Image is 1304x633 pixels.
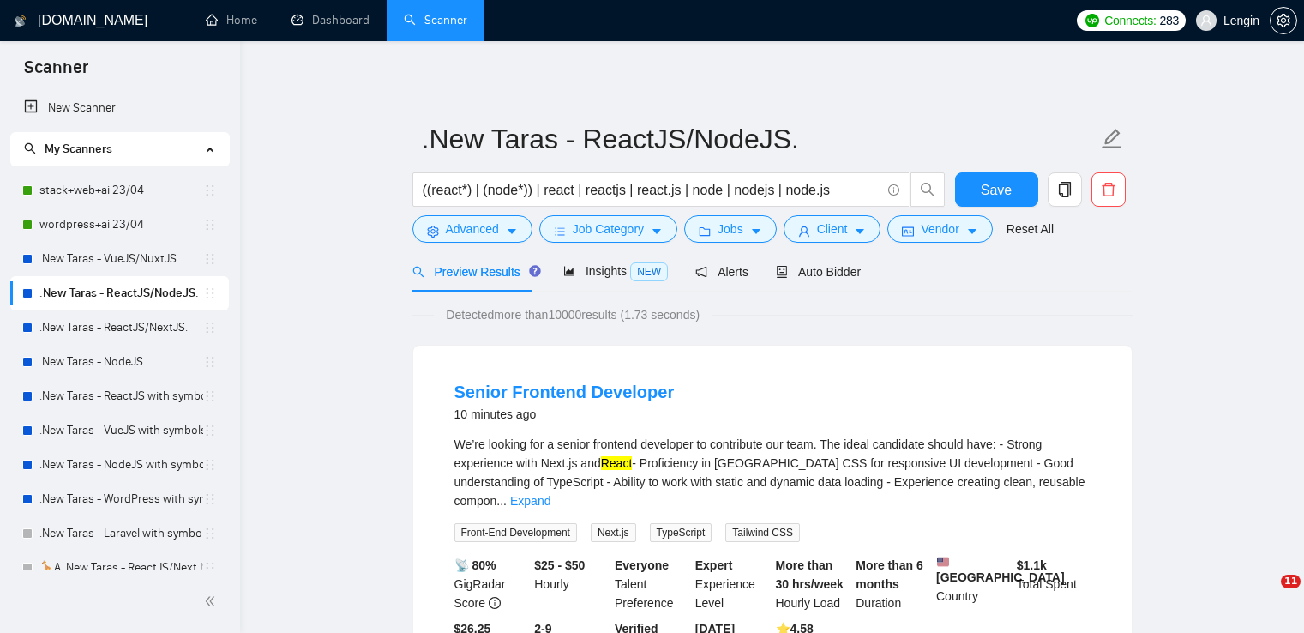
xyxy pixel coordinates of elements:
[1270,7,1297,34] button: setting
[936,556,1065,584] b: [GEOGRAPHIC_DATA]
[1159,11,1178,30] span: 283
[888,184,899,196] span: info-circle
[615,558,669,572] b: Everyone
[39,242,203,276] a: .New Taras - VueJS/NuxtJS
[1246,575,1287,616] iframe: Intercom live chat
[427,225,439,238] span: setting
[39,379,203,413] a: .New Taras - ReactJS with symbols
[10,516,229,551] li: .New Taras - Laravel with symbols
[776,266,788,278] span: robot
[798,225,810,238] span: user
[454,558,496,572] b: 📡 80%
[650,523,712,542] span: TypeScript
[10,242,229,276] li: .New Taras - VueJS/NuxtJS
[852,556,933,612] div: Duration
[684,215,777,243] button: folderJobscaret-down
[434,305,712,324] span: Detected more than 10000 results (1.73 seconds)
[203,355,217,369] span: holder
[454,404,675,425] div: 10 minutes ago
[39,173,203,208] a: stack+web+ai 23/04
[1200,15,1212,27] span: user
[725,523,800,542] span: Tailwind CSS
[10,310,229,345] li: .New Taras - ReactJS/NextJS.
[10,551,229,585] li: 🦒A .New Taras - ReactJS/NextJS usual 23/04
[1007,220,1054,238] a: Reset All
[10,91,229,125] li: New Scanner
[454,523,577,542] span: Front-End Development
[750,225,762,238] span: caret-down
[1091,172,1126,207] button: delete
[10,55,102,91] span: Scanner
[1271,14,1296,27] span: setting
[718,220,743,238] span: Jobs
[451,556,532,612] div: GigRadar Score
[699,225,711,238] span: folder
[902,225,914,238] span: idcard
[39,516,203,551] a: .New Taras - Laravel with symbols
[454,383,675,401] a: Senior Frontend Developer
[446,220,499,238] span: Advanced
[776,558,844,591] b: More than 30 hrs/week
[554,225,566,238] span: bars
[1104,11,1156,30] span: Connects:
[776,265,861,279] span: Auto Bidder
[39,448,203,482] a: .New Taras - NodeJS with symbols
[910,172,945,207] button: search
[45,142,112,156] span: My Scanners
[591,523,636,542] span: Next.js
[412,266,424,278] span: search
[204,593,221,610] span: double-left
[784,215,881,243] button: userClientcaret-down
[563,265,575,277] span: area-chart
[412,265,536,279] span: Preview Results
[510,494,550,508] a: Expand
[1017,558,1047,572] b: $ 1.1k
[454,435,1091,510] div: We’re looking for a senior frontend developer to contribute our team. The ideal candidate should ...
[39,413,203,448] a: .New Taras - VueJS with symbols
[1013,556,1094,612] div: Total Spent
[203,286,217,300] span: holder
[981,179,1012,201] span: Save
[206,13,257,27] a: homeHome
[10,173,229,208] li: stack+web+ai 23/04
[695,266,707,278] span: notification
[404,13,467,27] a: searchScanner
[1101,128,1123,150] span: edit
[496,494,507,508] span: ...
[39,345,203,379] a: .New Taras - NodeJS.
[39,551,203,585] a: 🦒A .New Taras - ReactJS/NextJS usual 23/04
[24,142,36,154] span: search
[1270,14,1297,27] a: setting
[10,379,229,413] li: .New Taras - ReactJS with symbols
[695,558,733,572] b: Expert
[911,182,944,197] span: search
[291,13,370,27] a: dashboardDashboard
[854,225,866,238] span: caret-down
[203,492,217,506] span: holder
[39,276,203,310] a: .New Taras - ReactJS/NodeJS.
[203,458,217,472] span: holder
[921,220,958,238] span: Vendor
[39,208,203,242] a: wordpress+ai 23/04
[531,556,611,612] div: Hourly
[651,225,663,238] span: caret-down
[966,225,978,238] span: caret-down
[887,215,992,243] button: idcardVendorcaret-down
[573,220,644,238] span: Job Category
[692,556,772,612] div: Experience Level
[695,265,748,279] span: Alerts
[506,225,518,238] span: caret-down
[10,276,229,310] li: .New Taras - ReactJS/NodeJS.
[1049,182,1081,197] span: copy
[24,142,112,156] span: My Scanners
[203,527,217,540] span: holder
[10,448,229,482] li: .New Taras - NodeJS with symbols
[10,208,229,242] li: wordpress+ai 23/04
[856,558,923,591] b: More than 6 months
[1085,14,1099,27] img: upwork-logo.png
[1092,182,1125,197] span: delete
[772,556,853,612] div: Hourly Load
[203,321,217,335] span: holder
[10,482,229,516] li: .New Taras - WordPress with symbols
[630,262,668,281] span: NEW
